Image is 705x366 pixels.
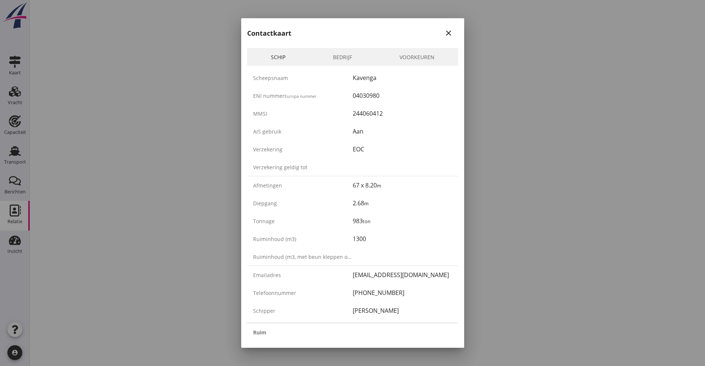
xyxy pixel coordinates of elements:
div: MMSI [253,110,353,118]
i: close [444,29,453,38]
div: Verzekering [253,145,353,153]
div: 244060412 [353,109,452,118]
div: [EMAIL_ADDRESS][DOMAIN_NAME] [353,270,452,279]
strong: Ruim [253,328,266,336]
div: Ruiminhoud (m3) [253,235,353,243]
div: 1300 [353,234,452,243]
div: Tonnage [253,217,353,225]
div: EOC [353,145,452,154]
h2: Contactkaart [247,28,291,38]
div: Verzekering geldig tot [253,163,353,171]
div: 2.68 [353,199,452,208]
div: Schipper [253,307,353,315]
div: Diepgang [253,199,353,207]
div: Ruiminhoud (m3, met beun kleppen open) [253,253,353,261]
div: Emailadres [253,271,353,279]
div: Aan [353,127,452,136]
div: Kavenga [353,73,452,82]
div: 67 x 8.20 [353,181,452,190]
div: 983 [353,216,452,225]
div: Telefoonnummer [253,289,353,297]
div: AIS gebruik [253,128,353,135]
div: ENI nummer [253,92,353,100]
small: ton [363,218,371,225]
span: Aantal ruimen [253,347,290,354]
div: [PHONE_NUMBER] [353,288,452,297]
small: Europa nummer [285,93,317,99]
div: 2 [353,346,452,354]
div: Scheepsnaam [253,74,353,82]
small: m [377,182,381,189]
small: m [364,200,369,207]
div: [PERSON_NAME] [353,306,452,315]
a: Schip [247,48,309,66]
a: Voorkeuren [376,48,458,66]
a: Bedrijf [309,48,376,66]
div: 04030980 [353,91,452,100]
div: Afmetingen [253,182,353,189]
